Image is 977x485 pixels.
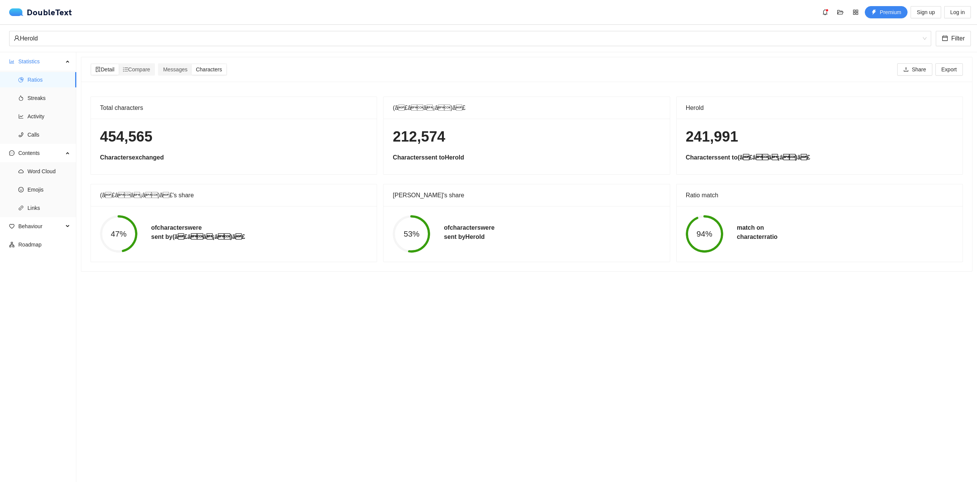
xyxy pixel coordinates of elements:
[18,219,63,234] span: Behaviour
[819,9,831,15] span: bell
[18,114,24,119] span: line-chart
[903,67,909,73] span: upload
[163,66,187,73] span: Messages
[686,128,953,146] h1: 241,991
[18,95,24,101] span: fire
[18,54,63,69] span: Statistics
[196,66,222,73] span: Characters
[27,182,70,197] span: Emojis
[936,31,971,46] button: calendarFilter
[18,77,24,82] span: pie-chart
[686,97,953,119] div: Herold
[18,145,63,161] span: Contents
[27,90,70,106] span: Streaks
[950,8,965,16] span: Log in
[850,6,862,18] button: appstore
[27,200,70,216] span: Links
[917,8,935,16] span: Sign up
[100,97,368,119] div: Total characters
[9,150,15,156] span: message
[951,34,965,43] span: Filter
[942,65,957,74] span: Export
[151,223,245,242] h5: of characters were sent by (ã£ââ¡â)ã£
[9,224,15,229] span: heart
[27,72,70,87] span: Ratios
[100,230,137,238] span: 47%
[100,184,368,206] div: (ã£ââ¡â)ã£'s share
[911,6,941,18] button: Sign up
[100,153,368,162] h5: Characters exchanged
[850,9,861,15] span: appstore
[27,164,70,179] span: Word Cloud
[18,132,24,137] span: phone
[95,66,114,73] span: Detail
[835,9,846,15] span: folder-open
[9,59,15,64] span: bar-chart
[123,67,128,72] span: ordered-list
[14,31,927,46] span: Herold
[9,8,72,16] a: logoDoubleText
[27,109,70,124] span: Activity
[14,31,920,46] div: Herold
[18,237,70,252] span: Roadmap
[897,63,932,76] button: uploadShare
[393,128,660,146] h1: 212,574
[27,127,70,142] span: Calls
[912,65,926,74] span: Share
[686,230,723,238] span: 94%
[9,8,72,16] div: DoubleText
[18,187,24,192] span: smile
[393,184,660,206] div: [PERSON_NAME]'s share
[9,242,15,247] span: apartment
[444,223,495,242] h5: of characters were sent by Herold
[393,230,430,238] span: 53%
[819,6,831,18] button: bell
[942,35,948,42] span: calendar
[100,128,368,146] h1: 454,565
[686,153,953,162] h5: Characters sent to (ã£ââ¡â)ã£
[737,223,778,242] h5: match on character ratio
[880,8,901,16] span: Premium
[834,6,846,18] button: folder-open
[393,97,660,119] div: (ã£ââ¡â)ã£
[865,6,908,18] button: thunderboltPremium
[393,153,660,162] h5: Characters sent to Herold
[18,205,24,211] span: link
[9,8,27,16] img: logo
[123,66,150,73] span: Compare
[935,63,963,76] button: Export
[18,169,24,174] span: cloud
[686,184,953,206] div: Ratio match
[871,10,877,16] span: thunderbolt
[14,35,20,41] span: user
[944,6,971,18] button: Log in
[95,67,101,72] span: file-search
